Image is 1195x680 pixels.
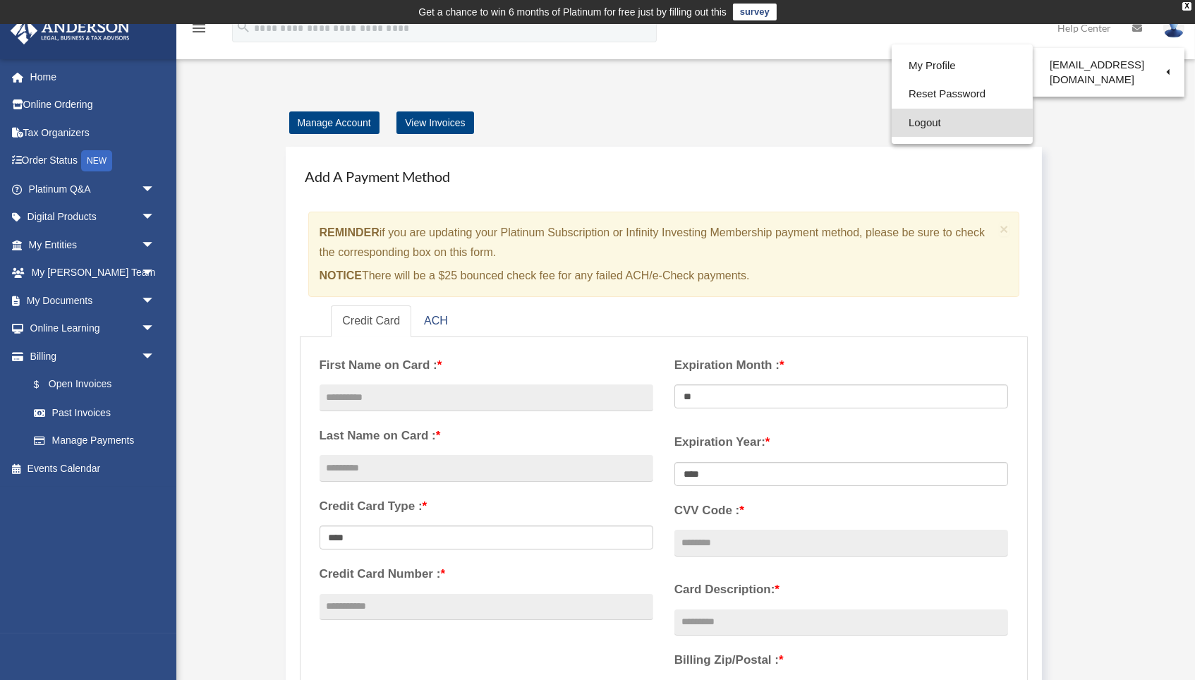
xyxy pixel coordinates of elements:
a: Platinum Q&Aarrow_drop_down [10,175,176,203]
strong: REMINDER [320,226,380,238]
a: My Documentsarrow_drop_down [10,286,176,315]
label: Billing Zip/Postal : [674,650,1008,671]
a: Online Learningarrow_drop_down [10,315,176,343]
label: Credit Card Type : [320,496,653,517]
img: User Pic [1163,18,1184,38]
p: There will be a $25 bounced check fee for any failed ACH/e-Check payments. [320,266,995,286]
span: arrow_drop_down [141,203,169,232]
a: Billingarrow_drop_down [10,342,176,370]
a: Digital Productsarrow_drop_down [10,203,176,231]
i: menu [190,20,207,37]
label: Expiration Month : [674,355,1008,376]
label: Expiration Year: [674,432,1008,453]
a: My Profile [892,51,1033,80]
span: arrow_drop_down [141,231,169,260]
div: close [1182,2,1191,11]
a: Past Invoices [20,399,176,427]
button: Close [1000,221,1009,236]
div: if you are updating your Platinum Subscription or Infinity Investing Membership payment method, p... [308,212,1020,297]
a: View Invoices [396,111,473,134]
a: Tax Organizers [10,119,176,147]
a: [EMAIL_ADDRESS][DOMAIN_NAME] [1033,51,1184,93]
a: Credit Card [331,305,411,337]
label: Last Name on Card : [320,425,653,447]
span: arrow_drop_down [141,259,169,288]
a: Logout [892,109,1033,138]
a: Reset Password [892,80,1033,109]
span: arrow_drop_down [141,175,169,204]
span: × [1000,221,1009,237]
label: Credit Card Number : [320,564,653,585]
a: Manage Payments [20,427,169,455]
a: survey [733,4,777,20]
strong: NOTICE [320,269,362,281]
span: $ [42,376,49,394]
span: arrow_drop_down [141,315,169,344]
div: NEW [81,150,112,171]
label: CVV Code : [674,500,1008,521]
span: arrow_drop_down [141,342,169,371]
a: My Entitiesarrow_drop_down [10,231,176,259]
div: Get a chance to win 6 months of Platinum for free just by filling out this [418,4,727,20]
a: Home [10,63,176,91]
a: Events Calendar [10,454,176,482]
a: menu [190,25,207,37]
label: Card Description: [674,579,1008,600]
a: ACH [413,305,459,337]
span: arrow_drop_down [141,286,169,315]
img: Anderson Advisors Platinum Portal [6,17,134,44]
a: $Open Invoices [20,370,176,399]
h4: Add A Payment Method [300,161,1029,192]
i: search [236,19,251,35]
label: First Name on Card : [320,355,653,376]
a: Order StatusNEW [10,147,176,176]
a: Manage Account [289,111,380,134]
a: My [PERSON_NAME] Teamarrow_drop_down [10,259,176,287]
a: Online Ordering [10,91,176,119]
